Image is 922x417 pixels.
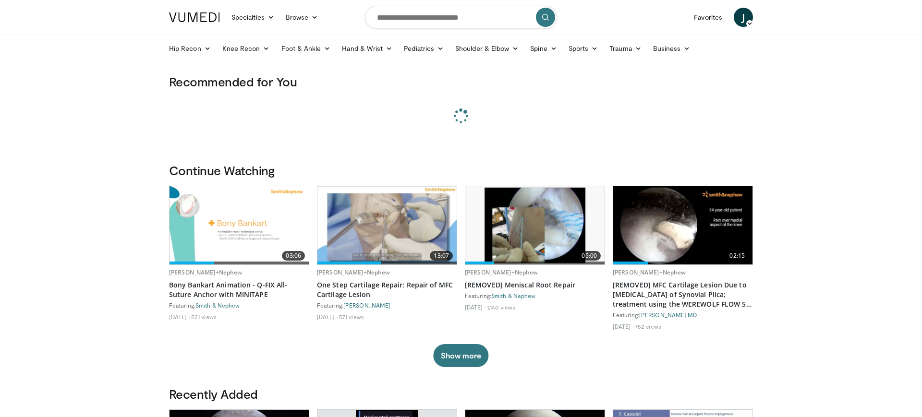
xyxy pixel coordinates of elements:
a: Specialties [226,8,280,27]
div: Featuring: [169,301,309,309]
a: Trauma [604,39,647,58]
a: Shoulder & Elbow [449,39,524,58]
a: Business [647,39,696,58]
a: [PERSON_NAME]+Nephew [613,268,686,276]
a: 05:00 [465,186,605,264]
a: Sports [563,39,604,58]
h3: Recently Added [169,386,753,402]
div: Featuring: [613,311,753,319]
input: Search topics, interventions [365,6,557,29]
div: Featuring: [317,301,457,309]
a: [PERSON_NAME]+Nephew [169,268,242,276]
span: 13:07 [430,251,453,261]
li: [DATE] [613,322,633,330]
span: 05:00 [578,251,601,261]
a: Hand & Wrist [336,39,398,58]
span: 03:06 [282,251,305,261]
a: [PERSON_NAME]+Nephew [465,268,538,276]
a: 13:07 [317,186,457,264]
a: [REMOVED] MFC Cartilage Lesion Due to [MEDICAL_DATA] of Synovial Plica; treatment using the WEREW... [613,280,753,309]
button: Show more [433,344,488,367]
img: 304fd00c-f6f9-4ade-ab23-6f82ed6288c9.620x360_q85_upscale.jpg [317,187,457,264]
a: Pediatrics [398,39,449,58]
a: Spine [524,39,562,58]
h3: Recommended for You [169,74,753,89]
h3: Continue Watching [169,163,753,178]
img: 456b9f21-8e4b-4d67-8c37-5e91b03469c9.620x360_q85_upscale.jpg [613,186,752,264]
a: 02:15 [613,186,752,264]
img: 3a38d0f1-5554-4250-a1e0-e659e237130d.png.620x360_q85_upscale.png [170,186,309,264]
li: 521 views [191,313,217,321]
a: Hip Recon [163,39,217,58]
div: Featuring: [465,292,605,299]
li: 571 views [339,313,364,321]
a: [REMOVED] Meniscal Root Repair [465,280,605,290]
a: [PERSON_NAME] MD [639,311,697,318]
span: 02:15 [726,251,749,261]
img: VuMedi Logo [169,12,220,22]
img: 361ae41a-fbc8-406b-acf3-49b6f5247691.620x360_q85_upscale.jpg [465,186,605,264]
li: 752 views [635,322,661,330]
a: J [734,8,753,27]
a: 03:06 [170,186,309,264]
a: [PERSON_NAME] [343,302,390,309]
a: One Step Cartilage Repair: Repair of MFC Cartilage Lesion [317,280,457,299]
a: Browse [280,8,324,27]
a: Knee Recon [217,39,276,58]
li: [DATE] [465,303,485,311]
a: Smith & Nephew [491,292,535,299]
a: Foot & Ankle [276,39,337,58]
li: 1,140 views [487,303,515,311]
a: Favorites [688,8,728,27]
li: [DATE] [169,313,190,321]
a: Smith & Nephew [195,302,240,309]
li: [DATE] [317,313,338,321]
a: Bony Bankart Animation - Q-FIX All-Suture Anchor with MINITAPE [169,280,309,299]
a: [PERSON_NAME]+Nephew [317,268,390,276]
